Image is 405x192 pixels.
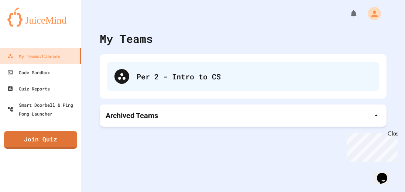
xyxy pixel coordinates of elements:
p: Archived Teams [106,110,158,121]
a: Join Quiz [4,131,77,149]
div: Per 2 - Intro to CS [137,71,372,82]
div: My Notifications [336,7,360,20]
div: My Teams/Classes [7,52,60,61]
img: logo-orange.svg [7,7,74,27]
div: Code Sandbox [7,68,50,77]
div: My Account [360,5,383,22]
div: Chat with us now!Close [3,3,51,47]
div: My Teams [100,30,153,47]
iframe: chat widget [344,130,398,162]
div: Per 2 - Intro to CS [107,62,379,91]
div: Smart Doorbell & Ping Pong Launcher [7,100,78,118]
div: Quiz Reports [7,84,50,93]
iframe: chat widget [374,162,398,185]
